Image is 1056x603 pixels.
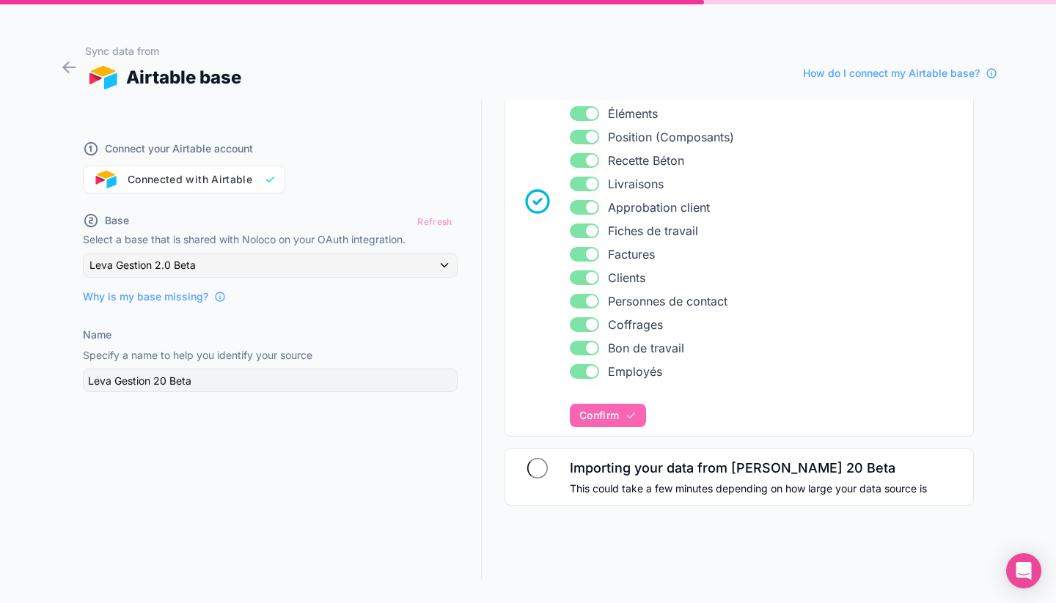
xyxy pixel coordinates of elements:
span: Base [105,213,129,228]
span: How do I connect my Airtable base? [803,66,980,81]
span: Importing your data from [PERSON_NAME] 20 Beta [570,458,927,478]
span: Fiches de travail [608,222,698,240]
span: Éléments [608,105,658,122]
img: AIRTABLE [85,66,121,89]
div: Airtable base [85,64,242,91]
span: This could take a few minutes depending on how large your data source is [570,481,927,496]
a: How do I connect my Airtable base? [803,66,997,81]
span: Coffrages [608,316,663,333]
span: Livraisons [608,175,664,193]
span: Approbation client [608,199,710,216]
a: Why is my base missing? [83,289,226,304]
span: Personnes de contact [608,292,727,310]
p: Select a base that is shared with Noloco on your OAuth integration. [83,232,458,247]
span: Leva Gestion 2.0 Beta [89,258,196,273]
span: Position (Composants) [608,128,734,146]
p: Specify a name to help you identify your source [83,348,458,363]
span: Why is my base missing? [83,289,208,304]
h1: Sync data from [85,44,242,59]
label: Name [83,328,111,342]
span: Connect your Airtable account [105,141,253,156]
div: Open Intercom Messenger [1006,553,1041,588]
span: Factures [608,245,655,263]
span: Recette Béton [608,152,684,169]
span: Clients [608,269,645,286]
span: Employés [608,363,662,380]
span: Bon de travail [608,339,684,357]
button: Leva Gestion 2.0 Beta [83,253,458,278]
